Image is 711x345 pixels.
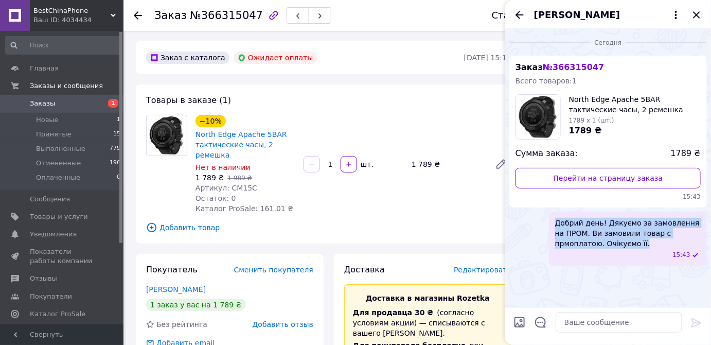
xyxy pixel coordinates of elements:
span: 15:43 12.10.2025 [672,251,690,260]
div: (согласно условиям акции) — списываются с вашего [PERSON_NAME]. [353,307,503,338]
span: Отмененные [36,159,81,168]
span: Заказ [516,62,605,72]
span: Каталог ProSale: 161.01 ₴ [195,204,293,213]
span: Заказы и сообщения [30,81,103,91]
span: Заказы [30,99,55,108]
time: [DATE] 15:18 [464,54,511,62]
span: North Edge Apache 5BAR тактические часы, 2 ремешка [569,94,701,115]
span: Товары и услуги [30,212,88,221]
span: Покупатели [30,292,72,301]
span: Добрий день! Дякуємо за замовлення на ПРОМ. Ви замовили товар с прмоплатою. Очікуємо її. [555,218,701,249]
span: 779 [110,144,120,153]
span: Уведомления [30,230,77,239]
div: Вернуться назад [134,10,142,21]
div: 1 заказ у вас на 1 789 ₴ [146,299,246,311]
span: Оплаченные [36,173,80,182]
div: 12.10.2025 [509,37,707,47]
span: Сумма заказа: [516,148,578,160]
span: Редактировать [454,266,511,274]
span: Каталог ProSale [30,309,85,319]
span: 1 789 ₴ [195,174,224,182]
span: 0 [117,173,120,182]
span: BestChinaPhone [33,6,111,15]
span: Выполненные [36,144,85,153]
span: Товары в заказе (1) [146,95,231,105]
div: Ваш ID: 4034434 [33,15,123,25]
span: 196 [110,159,120,168]
span: 15:43 12.10.2025 [516,193,701,201]
span: Добавить товар [146,222,511,233]
span: Сообщения [30,195,70,204]
a: Перейти на страницу заказа [516,168,701,188]
div: Ожидает оплаты [234,51,317,64]
span: Покупатель [146,265,198,274]
div: шт. [358,159,375,169]
span: №366315047 [190,9,263,22]
span: Показатели работы компании [30,247,95,266]
div: Заказ с каталога [146,51,229,64]
span: Сегодня [591,39,626,47]
span: № 366315047 [543,62,604,72]
span: Доставка в магазины Rozetka [366,294,490,302]
a: North Edge Apache 5BAR тактические часы, 2 ремешка [195,130,287,159]
span: Добавить отзыв [253,320,313,329]
input: Поиск [5,36,121,55]
span: Сменить покупателя [234,266,313,274]
div: −10% [195,115,226,127]
span: Нет в наличии [195,163,251,171]
span: Новые [36,115,59,125]
span: 1 [117,115,120,125]
button: [PERSON_NAME] [534,8,682,22]
span: Для продавца 30 ₴ [353,308,434,317]
span: 1 [108,99,118,108]
span: Без рейтинга [156,320,207,329]
img: North Edge Apache 5BAR тактические часы, 2 ремешка [149,115,185,156]
div: Статус заказа [492,10,561,21]
div: 1 789 ₴ [407,157,487,171]
span: 1789 ₴ [569,126,602,135]
button: Закрыть [690,9,703,21]
span: 15 [113,130,120,139]
span: Главная [30,64,59,73]
span: [PERSON_NAME] [534,8,620,22]
span: 1789 x 1 (шт.) [569,117,614,124]
button: Открыть шаблоны ответов [534,316,547,329]
span: 1789 ₴ [671,148,701,160]
button: Назад [513,9,526,21]
a: [PERSON_NAME] [146,285,206,294]
span: Доставка [344,265,385,274]
span: Остаток: 0 [195,194,236,202]
span: Всего товаров: 1 [516,77,577,85]
img: 6409011007_w200_h200_north-edge-apache.jpg [519,95,557,139]
span: Заказ [154,9,187,22]
a: Редактировать [491,154,511,175]
span: Принятые [36,130,72,139]
span: 1 989 ₴ [227,175,252,182]
span: Отзывы [30,274,57,283]
span: Артикул: CM15C [195,184,257,192]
